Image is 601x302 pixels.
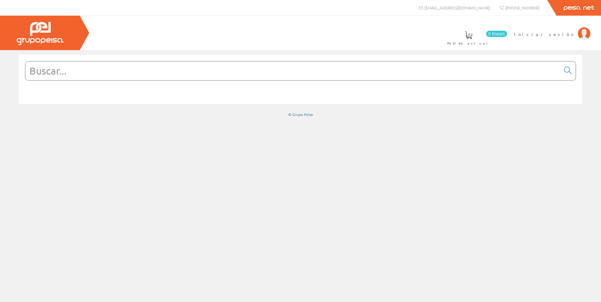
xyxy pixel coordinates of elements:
div: © Grupo Peisa [19,112,582,117]
span: [PHONE_NUMBER] [505,5,539,10]
span: [EMAIL_ADDRESS][DOMAIN_NAME] [424,5,490,10]
a: Iniciar sesión [514,26,590,32]
span: Iniciar sesión [514,31,575,37]
span: Pedido actual [447,40,490,46]
img: Grupo Peisa [17,22,64,45]
input: Buscar... [25,61,560,80]
span: 0 línea/s [486,31,507,37]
